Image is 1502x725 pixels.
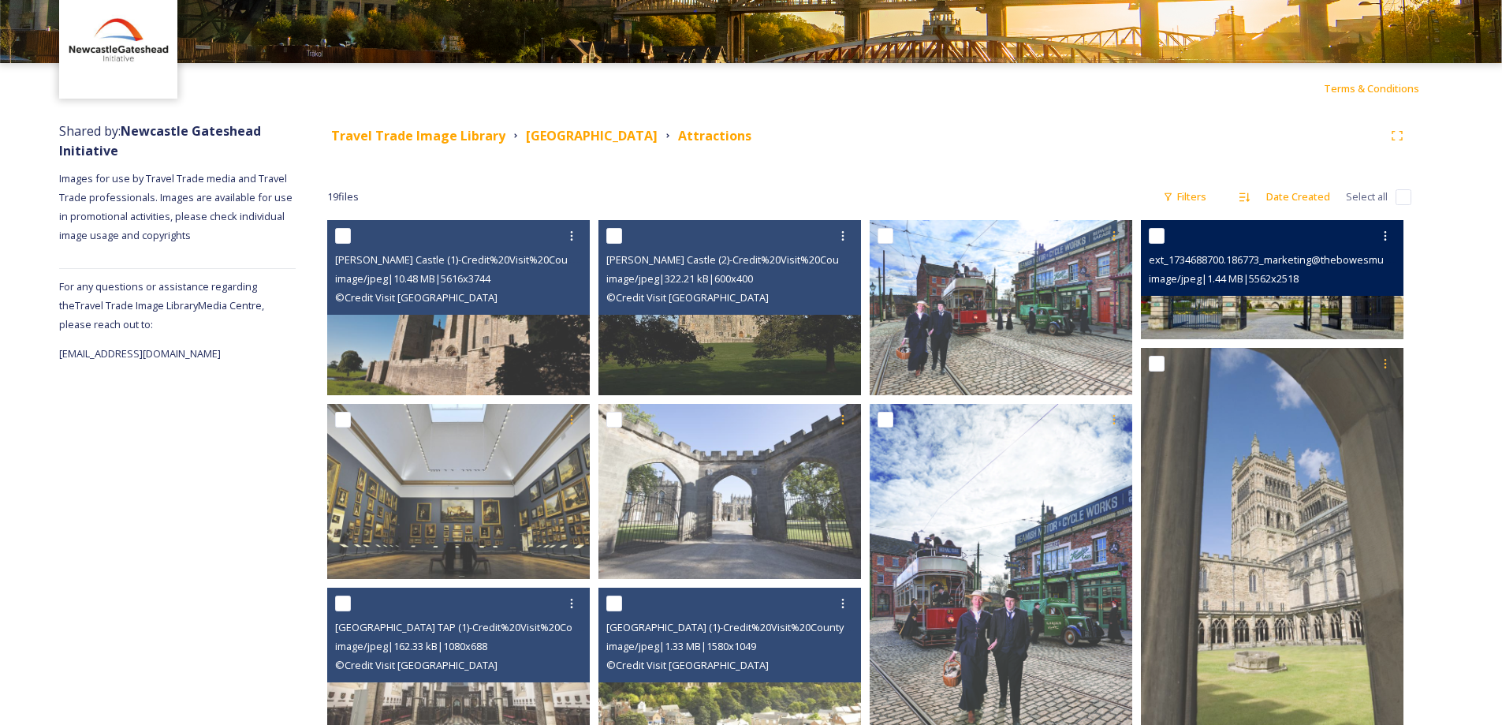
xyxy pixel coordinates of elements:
div: Date Created [1258,181,1338,212]
span: image/jpeg | 10.48 MB | 5616 x 3744 [335,271,490,286]
span: [PERSON_NAME] Castle (1)-Credit%20Visit%20County%20Durham.jpg [335,252,656,267]
strong: Attractions [678,127,751,144]
img: ext_1734688700.186669_marketing@thebowesmuseum.org.uk-Blue Gallery.jpg [327,404,590,579]
span: [GEOGRAPHIC_DATA] TAP (1)-Credit%20Visit%20County%20Durham.jpg [335,619,667,634]
span: 19 file s [327,189,359,204]
span: [GEOGRAPHIC_DATA] (1)-Credit%20Visit%20County%20Durham.jpg [606,619,918,634]
span: Shared by: [59,122,261,159]
span: Images for use by Travel Trade media and Travel Trade professionals. Images are available for use... [59,171,295,242]
span: © Credit Visit [GEOGRAPHIC_DATA] [606,290,769,305]
div: Filters [1155,181,1214,212]
img: Beamish Museum (4)-Credit%20Visit%20County%20Durham.jpg [870,220,1132,395]
span: © Credit Visit [GEOGRAPHIC_DATA] [335,290,498,305]
strong: Newcastle Gateshead Initiative [59,122,261,159]
a: Terms & Conditions [1324,79,1443,98]
span: image/jpeg | 322.21 kB | 600 x 400 [606,271,753,286]
span: © Credit Visit [GEOGRAPHIC_DATA] [606,658,769,672]
span: image/jpeg | 1.44 MB | 5562 x 2518 [1149,271,1299,286]
span: © Credit Visit [GEOGRAPHIC_DATA] [335,658,498,672]
span: [PERSON_NAME] Castle (2)-Credit%20Visit%20County%20Durham.jpg [606,252,927,267]
img: Auckland Castle (18)-Credit%20Visit%20County%20Durham.jpg [598,404,861,579]
span: For any questions or assistance regarding the Travel Trade Image Library Media Centre, please rea... [59,279,264,331]
span: [EMAIL_ADDRESS][DOMAIN_NAME] [59,346,221,361]
strong: [GEOGRAPHIC_DATA] [526,127,658,144]
span: Terms & Conditions [1324,81,1419,95]
span: Select all [1346,189,1388,204]
strong: Travel Trade Image Library [331,127,505,144]
span: image/jpeg | 1.33 MB | 1580 x 1049 [606,639,756,653]
span: image/jpeg | 162.33 kB | 1080 x 688 [335,639,487,653]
